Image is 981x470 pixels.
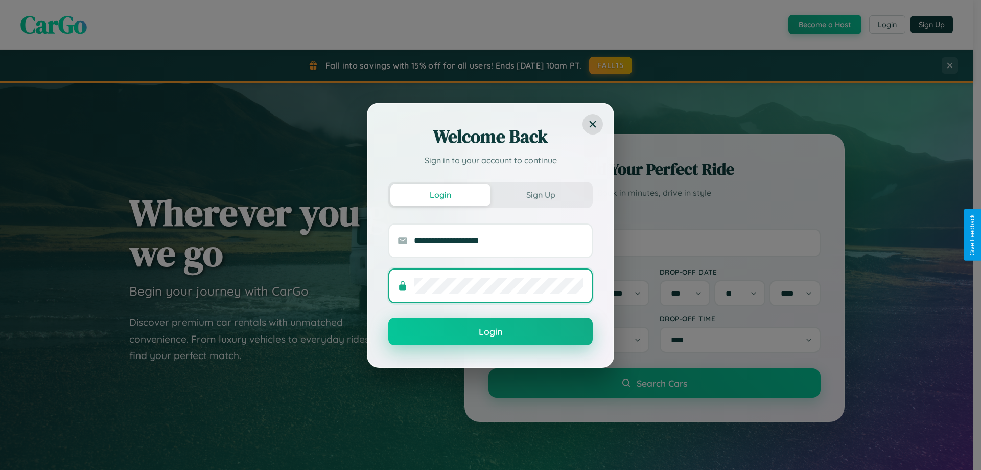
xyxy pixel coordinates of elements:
button: Login [390,184,491,206]
div: Give Feedback [969,214,976,256]
button: Sign Up [491,184,591,206]
h2: Welcome Back [388,124,593,149]
p: Sign in to your account to continue [388,154,593,166]
button: Login [388,318,593,345]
